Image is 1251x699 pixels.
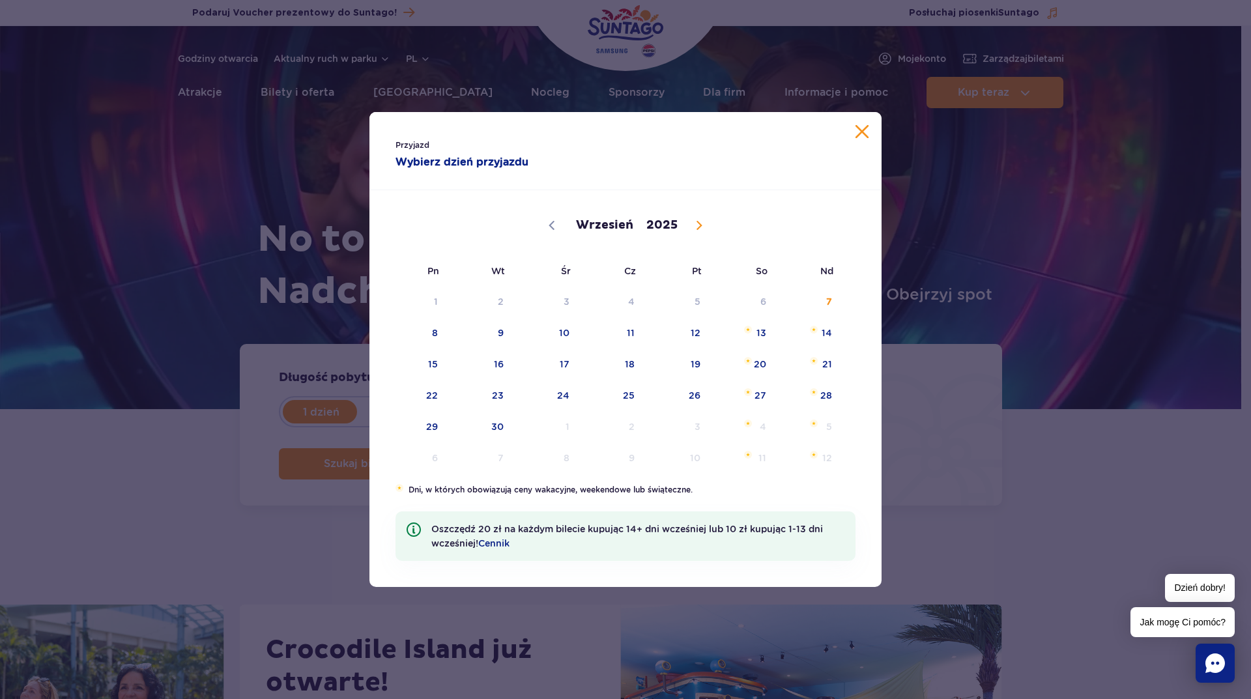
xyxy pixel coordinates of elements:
[580,349,646,379] span: Wrzesień 18, 2025
[382,443,448,473] span: Październik 6, 2025
[448,256,514,286] span: Wt
[580,256,646,286] span: Cz
[777,287,842,317] span: Wrzesień 7, 2025
[711,412,777,442] span: Październik 4, 2025
[711,349,777,379] span: Wrzesień 20, 2025
[580,287,646,317] span: Wrzesień 4, 2025
[382,287,448,317] span: Wrzesień 1, 2025
[711,380,777,410] span: Wrzesień 27, 2025
[711,318,777,348] span: Wrzesień 13, 2025
[580,443,646,473] span: Październik 9, 2025
[645,256,711,286] span: Pt
[645,443,711,473] span: Październik 10, 2025
[711,256,777,286] span: So
[448,318,514,348] span: Wrzesień 9, 2025
[514,443,580,473] span: Październik 8, 2025
[777,256,842,286] span: Nd
[395,484,856,496] li: Dni, w których obowiązują ceny wakacyjne, weekendowe lub świąteczne.
[448,412,514,442] span: Wrzesień 30, 2025
[711,443,777,473] span: Październik 11, 2025
[777,318,842,348] span: Wrzesień 14, 2025
[382,318,448,348] span: Wrzesień 8, 2025
[1165,574,1235,602] span: Dzień dobry!
[777,380,842,410] span: Wrzesień 28, 2025
[1130,607,1235,637] span: Jak mogę Ci pomóc?
[382,349,448,379] span: Wrzesień 15, 2025
[478,538,510,549] a: Cennik
[514,349,580,379] span: Wrzesień 17, 2025
[711,287,777,317] span: Wrzesień 6, 2025
[645,287,711,317] span: Wrzesień 5, 2025
[514,287,580,317] span: Wrzesień 3, 2025
[395,154,599,170] strong: Wybierz dzień przyjazdu
[448,349,514,379] span: Wrzesień 16, 2025
[645,349,711,379] span: Wrzesień 19, 2025
[395,139,599,152] span: Przyjazd
[382,412,448,442] span: Wrzesień 29, 2025
[448,380,514,410] span: Wrzesień 23, 2025
[514,256,580,286] span: Śr
[382,256,448,286] span: Pn
[856,125,869,138] button: Zamknij kalendarz
[448,287,514,317] span: Wrzesień 2, 2025
[395,511,856,561] li: Oszczędź 20 zł na każdym bilecie kupując 14+ dni wcześniej lub 10 zł kupując 1-13 dni wcześniej!
[514,380,580,410] span: Wrzesień 24, 2025
[382,380,448,410] span: Wrzesień 22, 2025
[514,412,580,442] span: Październik 1, 2025
[777,349,842,379] span: Wrzesień 21, 2025
[1196,644,1235,683] div: Chat
[580,412,646,442] span: Październik 2, 2025
[645,380,711,410] span: Wrzesień 26, 2025
[777,412,842,442] span: Październik 5, 2025
[580,380,646,410] span: Wrzesień 25, 2025
[580,318,646,348] span: Wrzesień 11, 2025
[777,443,842,473] span: Październik 12, 2025
[448,443,514,473] span: Październik 7, 2025
[514,318,580,348] span: Wrzesień 10, 2025
[645,318,711,348] span: Wrzesień 12, 2025
[645,412,711,442] span: Październik 3, 2025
